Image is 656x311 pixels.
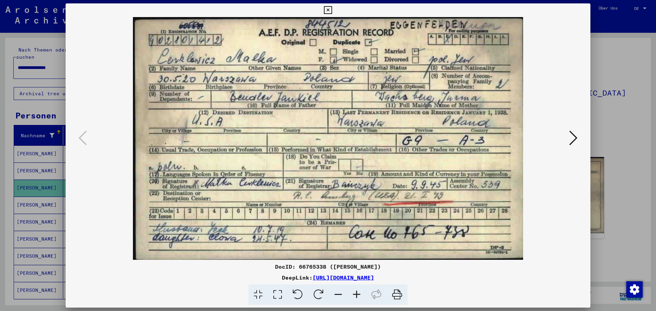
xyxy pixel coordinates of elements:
[626,281,642,297] div: Zustimmung ändern
[66,263,590,271] div: DocID: 66765338 ([PERSON_NAME])
[626,281,643,298] img: Zustimmung ändern
[313,274,374,281] a: [URL][DOMAIN_NAME]
[66,273,590,282] div: DeepLink:
[89,17,567,260] img: 001.jpg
